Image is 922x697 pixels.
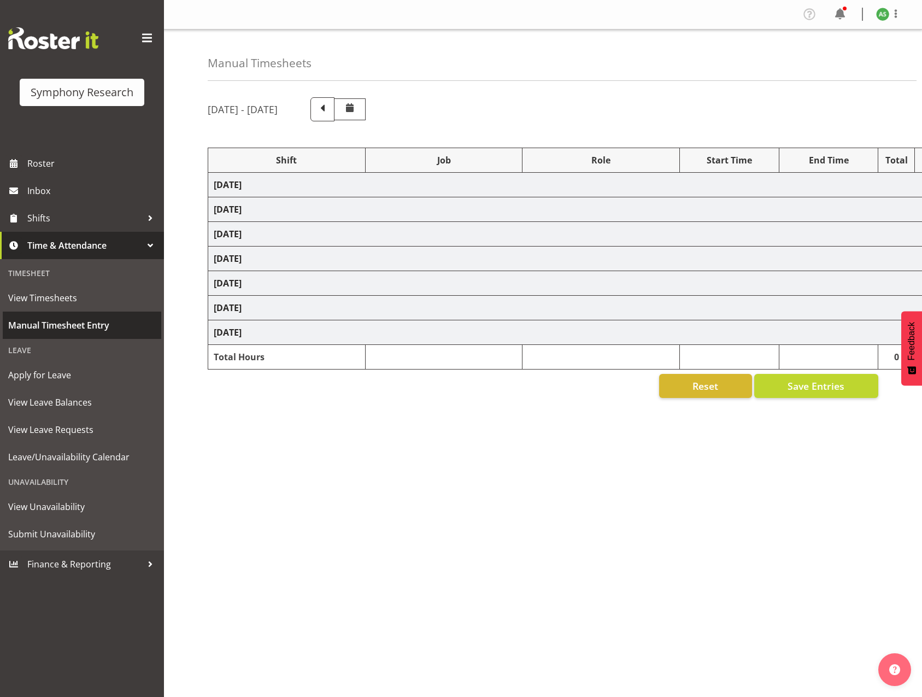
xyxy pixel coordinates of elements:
span: View Timesheets [8,290,156,306]
div: End Time [785,154,873,167]
span: Time & Attendance [27,237,142,254]
h4: Manual Timesheets [208,57,312,69]
span: Reset [692,379,718,393]
div: Shift [214,154,360,167]
img: help-xxl-2.png [889,664,900,675]
span: Submit Unavailability [8,526,156,542]
img: ange-steiger11422.jpg [876,8,889,21]
div: Symphony Research [31,84,133,101]
div: Total [884,154,909,167]
span: View Leave Balances [8,394,156,411]
a: View Leave Balances [3,389,161,416]
span: Roster [27,155,158,172]
button: Save Entries [754,374,878,398]
div: Role [528,154,674,167]
a: Submit Unavailability [3,520,161,548]
h5: [DATE] - [DATE] [208,103,278,115]
td: Total Hours [208,345,366,370]
a: Apply for Leave [3,361,161,389]
span: View Leave Requests [8,421,156,438]
a: View Timesheets [3,284,161,312]
a: View Unavailability [3,493,161,520]
img: Rosterit website logo [8,27,98,49]
a: View Leave Requests [3,416,161,443]
span: View Unavailability [8,499,156,515]
span: Inbox [27,183,158,199]
td: 0 [878,345,915,370]
span: Finance & Reporting [27,556,142,572]
a: Manual Timesheet Entry [3,312,161,339]
a: Leave/Unavailability Calendar [3,443,161,471]
span: Feedback [907,322,917,360]
span: Manual Timesheet Entry [8,317,156,333]
span: Shifts [27,210,142,226]
div: Unavailability [3,471,161,493]
div: Timesheet [3,262,161,284]
span: Apply for Leave [8,367,156,383]
span: Save Entries [788,379,844,393]
div: Leave [3,339,161,361]
span: Leave/Unavailability Calendar [8,449,156,465]
div: Job [371,154,517,167]
button: Feedback - Show survey [901,311,922,385]
div: Start Time [685,154,773,167]
button: Reset [659,374,752,398]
